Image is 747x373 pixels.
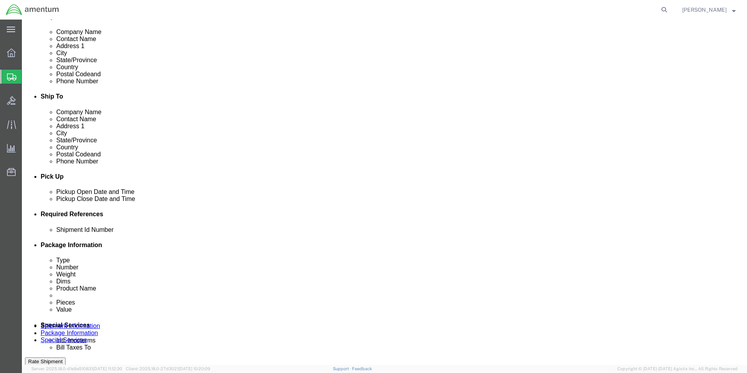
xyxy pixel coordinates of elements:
[22,20,747,365] iframe: FS Legacy Container
[179,366,210,371] span: [DATE] 10:20:09
[93,366,122,371] span: [DATE] 11:12:30
[31,366,122,371] span: Server: 2025.18.0-d1e9a510831
[126,366,210,371] span: Client: 2025.18.0-27d3021
[617,366,738,372] span: Copyright © [DATE]-[DATE] Agistix Inc., All Rights Reserved
[333,366,352,371] a: Support
[682,5,736,14] button: [PERSON_NAME]
[352,366,372,371] a: Feedback
[682,5,727,14] span: Dewayne Jennings
[5,4,59,16] img: logo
